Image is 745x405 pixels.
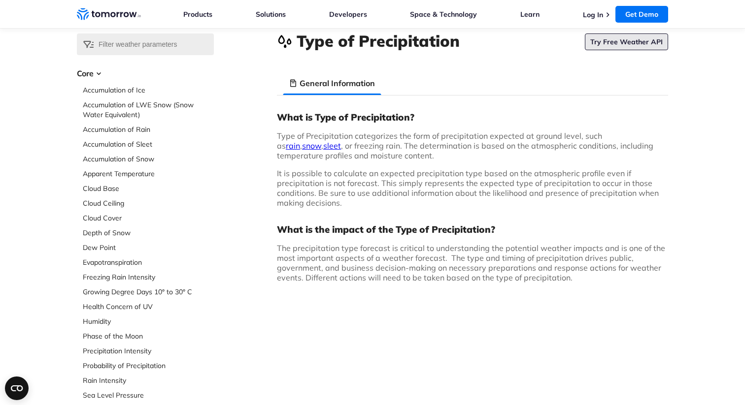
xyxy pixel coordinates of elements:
span: The precipitation type forecast is critical to understanding the potential weather impacts and is... [277,243,665,282]
a: Probability of Precipitation [83,361,214,371]
span: It is possible to calculate an expected precipitation type based on the atmospheric profile even ... [277,168,659,208]
h3: General Information [300,77,375,89]
a: Evapotranspiration [83,257,214,267]
a: Solutions [256,10,286,19]
a: Learn [520,10,540,19]
a: Precipitation Intensity [83,346,214,356]
a: Home link [77,7,141,22]
a: Accumulation of Sleet [83,139,214,149]
a: Apparent Temperature [83,169,214,179]
a: Log In [583,10,603,19]
a: rain [286,141,300,151]
h3: Core [77,67,214,79]
a: Humidity [83,316,214,326]
a: Accumulation of LWE Snow (Snow Water Equivalent) [83,100,214,120]
a: Depth of Snow [83,228,214,238]
a: Try Free Weather API [585,33,668,50]
a: Rain Intensity [83,375,214,385]
a: Accumulation of Rain [83,125,214,134]
a: Phase of the Moon [83,331,214,341]
a: Dew Point [83,243,214,252]
a: Get Demo [615,6,668,23]
h3: What is Type of Precipitation? [277,111,668,123]
a: Growing Degree Days 10° to 30° C [83,287,214,297]
a: sleet [323,141,341,151]
a: snow [302,141,321,151]
h1: Type of Precipitation [297,30,460,52]
a: Freezing Rain Intensity [83,272,214,282]
a: Sea Level Pressure [83,390,214,400]
a: Accumulation of Ice [83,85,214,95]
input: Filter weather parameters [77,33,214,55]
a: Cloud Base [83,184,214,193]
a: Cloud Cover [83,213,214,223]
button: Open CMP widget [5,376,29,400]
span: Type of Precipitation categorizes the form of precipitation expected at ground level, such as , ,... [277,131,653,160]
h3: What is the impact of the Type of Precipitation? [277,223,668,235]
li: General Information [283,71,381,95]
a: Developers [329,10,367,19]
a: Cloud Ceiling [83,198,214,208]
a: Accumulation of Snow [83,154,214,164]
a: Space & Technology [410,10,477,19]
a: Health Concern of UV [83,302,214,312]
a: Products [183,10,212,19]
